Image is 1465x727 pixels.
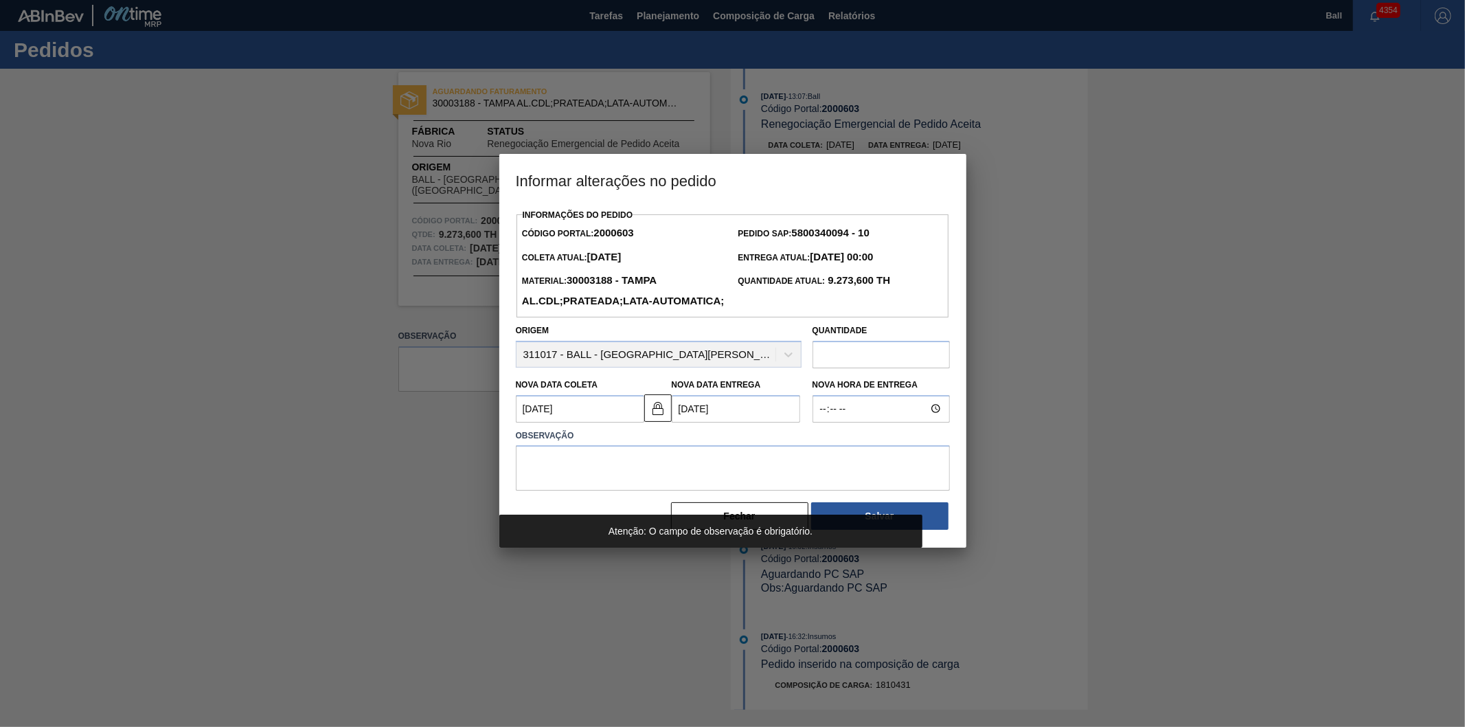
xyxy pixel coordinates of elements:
label: Nova Data Coleta [516,380,598,390]
label: Origem [516,326,549,335]
button: locked [644,394,672,422]
span: Quantidade Atual: [738,276,891,286]
img: locked [650,400,666,416]
strong: [DATE] 00:00 [810,251,873,262]
span: Coleta Atual: [522,253,621,262]
strong: 9.273,600 TH [825,274,890,286]
input: dd/mm/yyyy [516,395,644,423]
button: Salvar [811,502,949,530]
label: Quantidade [813,326,867,335]
label: Nova Data Entrega [672,380,761,390]
strong: 30003188 - TAMPA AL.CDL;PRATEADA;LATA-AUTOMATICA; [522,274,724,306]
h3: Informar alterações no pedido [499,154,966,206]
span: Entrega Atual: [738,253,874,262]
strong: 5800340094 - 10 [792,227,870,238]
label: Informações do Pedido [523,210,633,220]
span: Atenção: O campo de observação é obrigatório. [609,526,813,537]
strong: 2000603 [593,227,633,238]
input: dd/mm/yyyy [672,395,800,423]
button: Fechar [671,502,808,530]
span: Material: [522,276,724,306]
label: Observação [516,426,950,446]
span: Pedido SAP: [738,229,870,238]
label: Nova Hora de Entrega [813,375,950,395]
span: Código Portal: [522,229,634,238]
strong: [DATE] [587,251,622,262]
